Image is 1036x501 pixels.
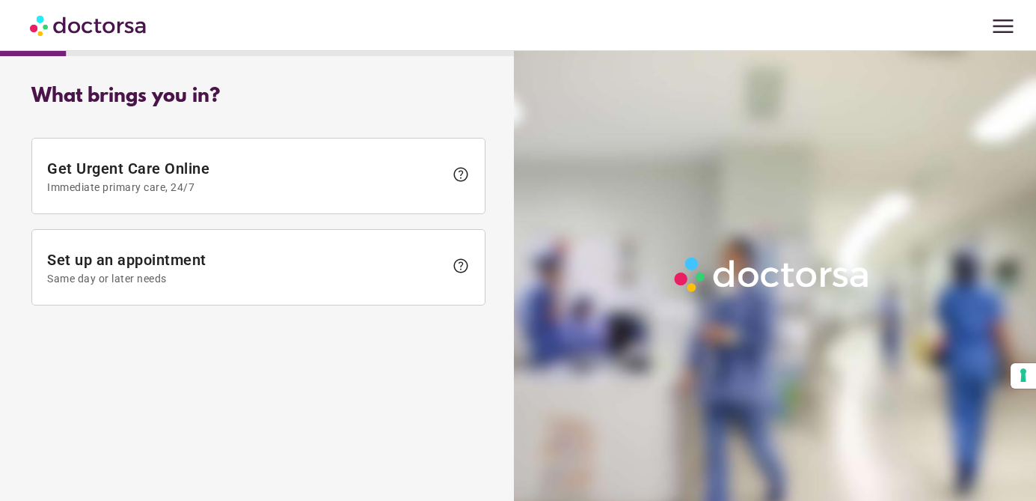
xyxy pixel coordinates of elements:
span: Immediate primary care, 24/7 [47,181,444,193]
img: Doctorsa.com [30,8,148,42]
span: help [452,257,470,275]
button: Your consent preferences for tracking technologies [1011,363,1036,389]
div: What brings you in? [31,85,485,108]
span: help [452,166,470,183]
span: menu [989,12,1017,40]
span: Get Urgent Care Online [47,160,444,193]
img: Logo-Doctorsa-trans-White-partial-flat.png [669,252,876,298]
span: Same day or later needs [47,273,444,285]
span: Set up an appointment [47,251,444,285]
